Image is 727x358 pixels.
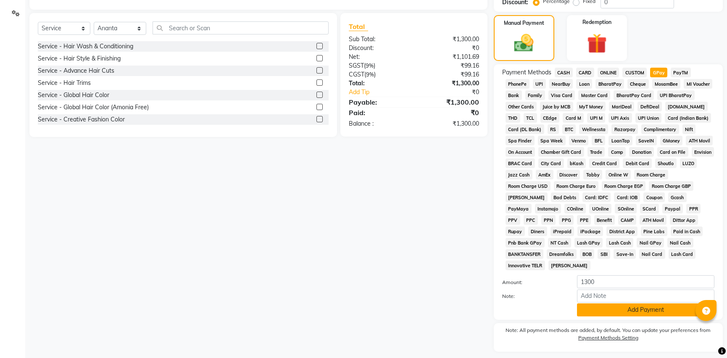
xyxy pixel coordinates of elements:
span: BharatPay [595,79,624,89]
span: Instamojo [535,204,561,213]
span: Juice by MCB [540,102,573,111]
span: Online W [606,170,631,179]
span: Lash Card [669,249,696,259]
div: ₹1,101.69 [414,53,485,61]
div: Paid: [342,108,414,118]
span: ONLINE [598,68,619,77]
span: Razorpay [611,124,638,134]
div: ₹0 [426,88,485,97]
span: UPI Union [635,113,662,123]
img: _cash.svg [508,32,540,54]
div: Total: [342,79,414,88]
div: ₹99.16 [414,70,485,79]
span: Tabby [583,170,602,179]
span: Coupon [643,192,665,202]
span: Card (Indian Bank) [665,113,711,123]
span: SBI [598,249,610,259]
span: Save-In [614,249,636,259]
span: [PERSON_NAME] [506,192,548,202]
div: Service - Global Hair Color [38,91,109,100]
span: PPG [559,215,574,225]
div: Net: [342,53,414,61]
span: NT Cash [548,238,571,247]
input: Add Note [577,290,714,303]
div: Service - Hair Trims [38,79,91,87]
span: Debit Card [623,158,652,168]
span: THD [506,113,520,123]
span: Innovative TELR [506,261,545,270]
span: bKash [567,158,586,168]
span: PPV [506,215,520,225]
span: UPI BharatPay [657,90,695,100]
div: Service - Global Hair Color (Amonia Free) [38,103,149,112]
span: CEdge [540,113,560,123]
div: ₹1,300.00 [414,79,485,88]
div: Service - Advance Hair Cuts [38,66,114,75]
span: NearBuy [549,79,573,89]
span: Room Charge GBP [649,181,693,191]
span: COnline [564,204,586,213]
span: LUZO [680,158,697,168]
span: Nail GPay [637,238,664,247]
span: DefiDeal [637,102,662,111]
span: Lash GPay [574,238,603,247]
span: SaveIN [636,136,657,145]
span: ATH Movil [686,136,713,145]
span: Rupay [506,226,525,236]
div: ₹1,300.00 [414,119,485,128]
span: Card on File [657,147,688,157]
span: Pnb Bank GPay [506,238,545,247]
img: _gift.svg [581,31,614,56]
a: Add Tip [342,88,426,97]
span: PayTM [671,68,691,77]
span: [PERSON_NAME] [548,261,590,270]
div: Service - Hair Style & Finishing [38,54,121,63]
span: ATH Movil [640,215,666,225]
span: Room Charge EGP [602,181,646,191]
span: BRAC Card [506,158,535,168]
span: MI Voucher [684,79,712,89]
span: 9% [366,62,374,69]
span: BFL [592,136,605,145]
span: 9% [366,71,374,78]
span: BOB [580,249,595,259]
span: TCL [524,113,537,123]
span: Cheque [627,79,649,89]
span: Diners [528,226,547,236]
div: ₹1,300.00 [414,97,485,107]
label: Payment Methods Setting [578,334,638,342]
span: Card: IDFC [582,192,611,202]
span: Loan [576,79,592,89]
div: Service - Creative Fashion Color [38,115,125,124]
span: Trade [587,147,605,157]
span: SCard [640,204,659,213]
div: Payable: [342,97,414,107]
span: District App [606,226,637,236]
span: Paid in Cash [671,226,703,236]
span: [DOMAIN_NAME] [665,102,708,111]
div: ₹1,300.00 [414,35,485,44]
span: Gcash [668,192,687,202]
span: CGST [349,71,364,78]
span: Lash Cash [606,238,633,247]
span: SGST [349,62,364,69]
span: Pine Labs [641,226,667,236]
span: Shoutlo [655,158,677,168]
span: Card: IOB [614,192,640,202]
span: Venmo [569,136,589,145]
span: Dreamfolks [547,249,577,259]
span: RS [548,124,559,134]
span: Benefit [594,215,615,225]
span: Family [525,90,545,100]
input: Amount [577,275,714,288]
span: UPI [533,79,546,89]
span: MosamBee [652,79,681,89]
label: Note: All payment methods are added, by default. You can update your preferences from [502,326,714,345]
span: Comp [608,147,626,157]
span: GPay [650,68,667,77]
span: UPI Axis [608,113,632,123]
span: Wellnessta [579,124,608,134]
span: CAMP [618,215,637,225]
span: MariDeal [609,102,634,111]
span: BharatPay Card [614,90,654,100]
